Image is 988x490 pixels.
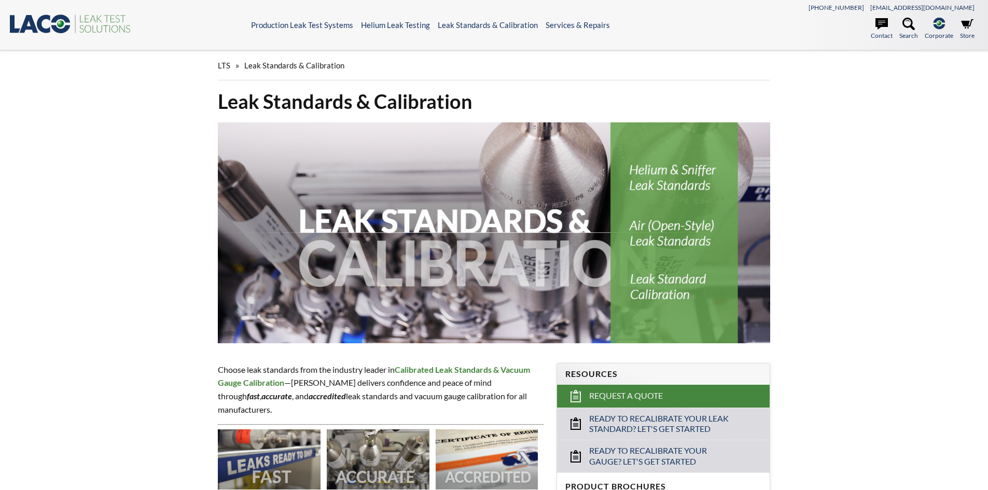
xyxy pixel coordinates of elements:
[218,429,321,489] img: Image showing the word FAST overlaid on it
[809,4,864,11] a: [PHONE_NUMBER]
[218,363,545,416] p: Choose leak standards from the industry leader in —[PERSON_NAME] delivers confidence and peace of...
[436,429,538,489] img: Image showing the word ACCREDITED overlaid on it
[899,18,918,40] a: Search
[309,391,346,401] em: accredited
[557,385,770,408] a: Request a Quote
[925,31,953,40] span: Corporate
[251,20,353,30] a: Production Leak Test Systems
[261,391,292,401] strong: accurate
[589,413,739,435] span: Ready to Recalibrate Your Leak Standard? Let's Get Started
[218,122,771,343] img: Leak Standards & Calibration header
[438,20,538,30] a: Leak Standards & Calibration
[557,408,770,440] a: Ready to Recalibrate Your Leak Standard? Let's Get Started
[589,445,739,467] span: Ready to Recalibrate Your Gauge? Let's Get Started
[247,391,260,401] em: fast
[218,89,771,114] h1: Leak Standards & Calibration
[244,61,344,70] span: Leak Standards & Calibration
[589,390,663,401] span: Request a Quote
[557,440,770,472] a: Ready to Recalibrate Your Gauge? Let's Get Started
[546,20,610,30] a: Services & Repairs
[218,51,771,80] div: »
[960,18,975,40] a: Store
[361,20,430,30] a: Helium Leak Testing
[218,61,230,70] span: LTS
[565,369,761,380] h4: Resources
[871,18,893,40] a: Contact
[327,429,429,489] img: Image showing the word ACCURATE overlaid on it
[870,4,975,11] a: [EMAIL_ADDRESS][DOMAIN_NAME]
